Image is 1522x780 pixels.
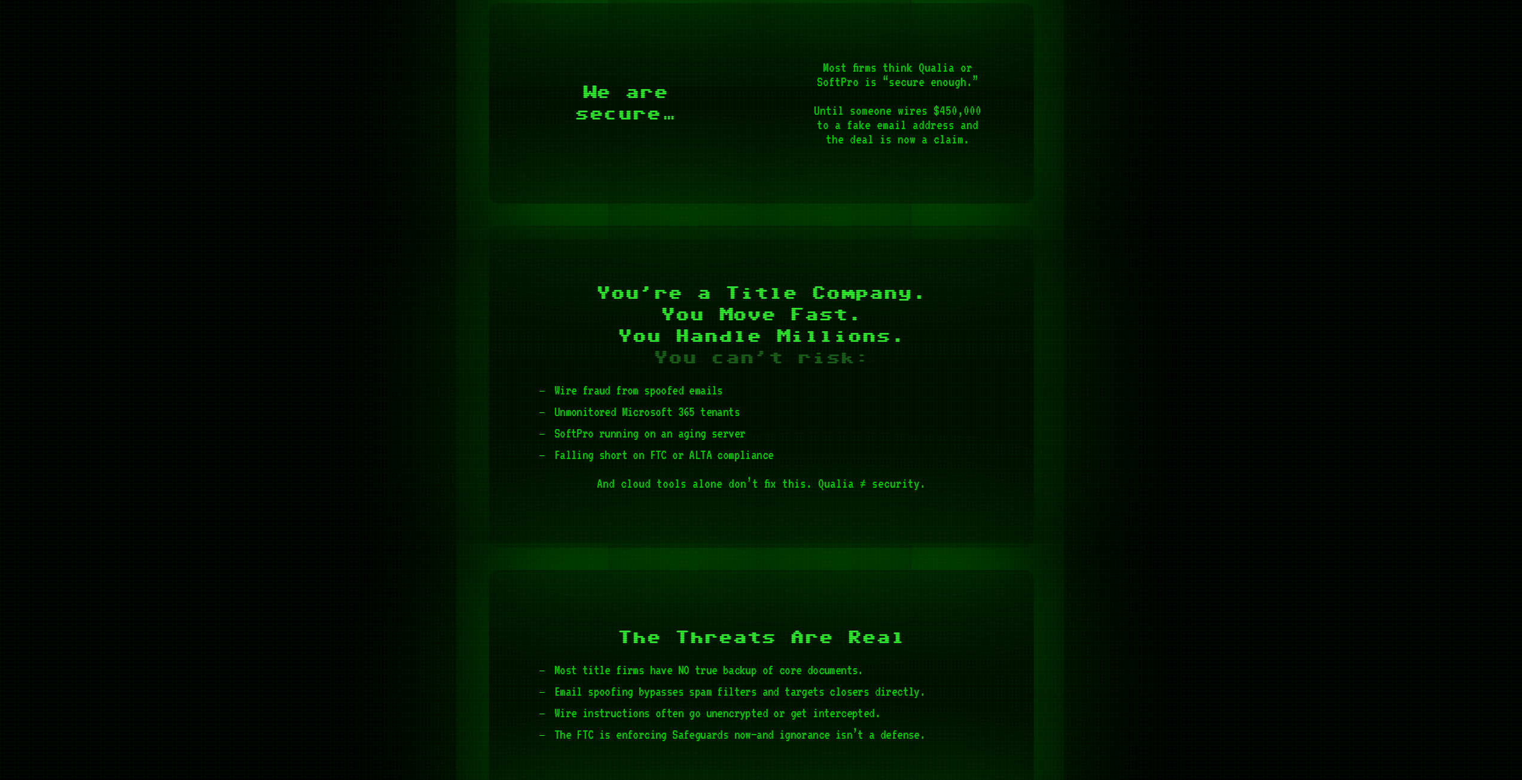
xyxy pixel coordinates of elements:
[539,627,984,649] p: The Threats Are Real
[539,283,984,369] span: You’re a Title Company. You Move Fast. You Handle Millions.
[554,663,984,677] p: Most title firms have NO true backup of core documents.
[539,82,711,125] p: We are secure…
[554,405,984,419] p: Unmonitored Microsoft 365 tenants
[539,476,984,491] p: And cloud tools alone don’t fix this. Qualia ≠ security.
[554,706,984,720] p: Wire instructions often go unencrypted or get intercepted.
[554,426,984,441] p: SoftPro running on an aging server
[812,103,984,146] span: Until someone wires $450,000 to a fake email address and the deal is now a claim.
[554,383,984,397] p: Wire fraud from spoofed emails
[554,684,984,699] p: Email spoofing bypasses spam filters and targets closers directly.
[554,448,984,462] p: Falling short on FTC or ALTA compliance
[554,727,984,742] p: The FTC is enforcing Safeguards now—and ignorance isn’t a defense.
[812,60,984,89] span: Most firms think Qualia or SoftPro is “secure enough.”
[654,351,869,365] span: You can’t risk:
